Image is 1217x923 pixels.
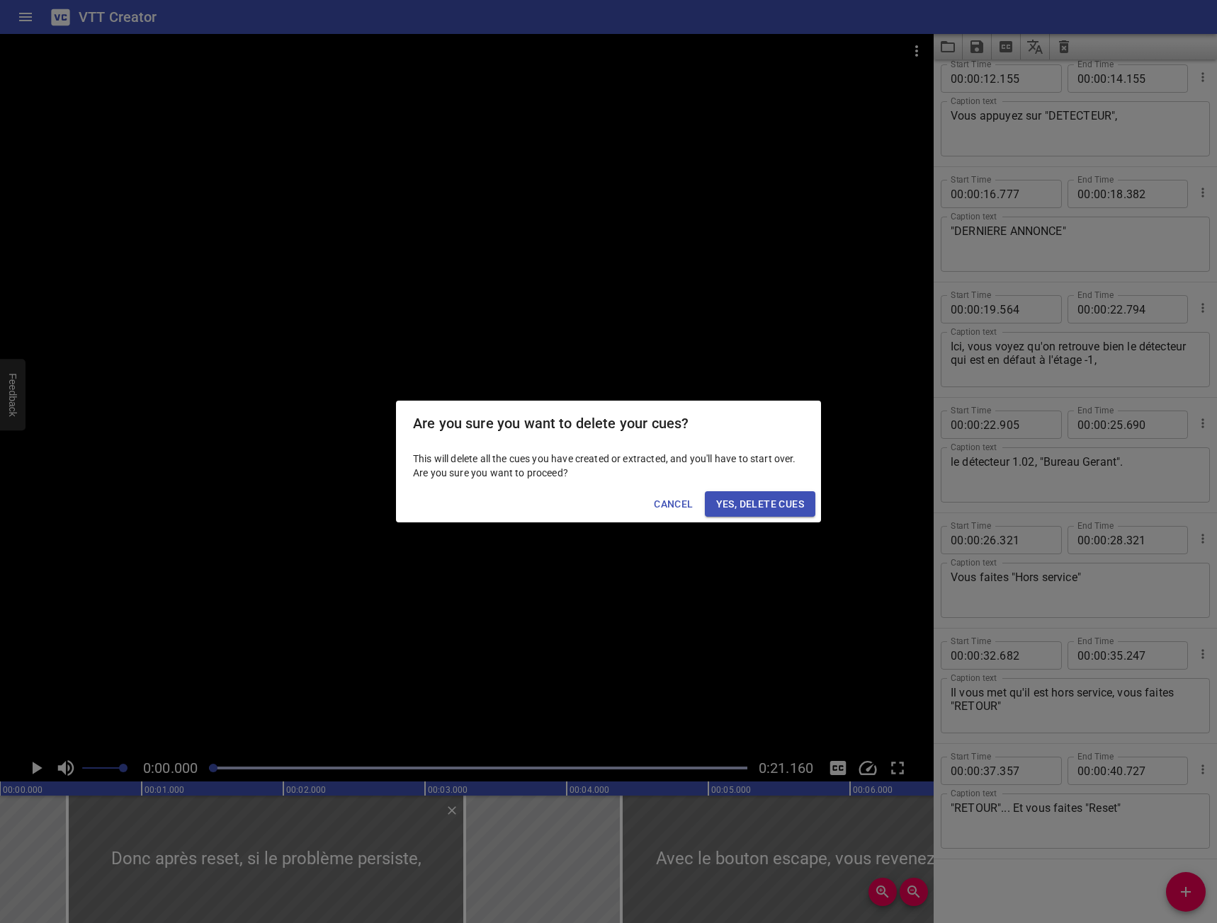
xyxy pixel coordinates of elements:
[705,491,815,517] button: Yes, Delete Cues
[413,412,804,435] h2: Are you sure you want to delete your cues?
[396,446,821,486] div: This will delete all the cues you have created or extracted, and you'll have to start over. Are y...
[716,495,804,513] span: Yes, Delete Cues
[654,495,693,513] span: Cancel
[648,491,698,517] button: Cancel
